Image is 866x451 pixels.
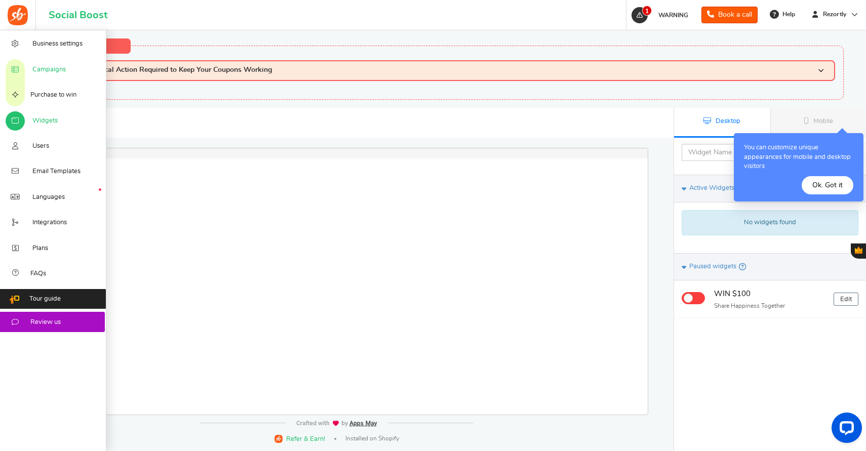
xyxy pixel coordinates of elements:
span: Languages [32,193,65,202]
span: Campaigns [32,65,66,74]
button: Ok. Got it [802,176,853,194]
h4: WIN $100 [714,288,826,301]
div: Widget activated [682,292,706,307]
span: Widgets [32,116,58,126]
span: Users [32,142,49,151]
span: Business settings [32,39,83,49]
a: Desktop [674,108,770,138]
span: WARNING [658,12,688,18]
span: Active Widgets [689,184,734,193]
a: Refer & Earn! [274,434,325,443]
a: Paused widgets [674,253,866,280]
p: Share Happiness Together [714,302,826,310]
span: Rezortly [819,10,850,19]
button: Gratisfaction [851,243,866,259]
span: Critical Action Required to Keep Your Coupons Working [91,66,272,75]
input: Widget Name or Campaign Name [682,144,839,161]
span: Purchase to win [30,91,76,100]
span: FAQs [30,269,46,278]
span: Tour guide [29,295,61,304]
span: Gratisfaction [855,247,862,254]
span: Widget is not showing on your website. NOTE: Campaign may be active [739,261,746,272]
span: Review us [30,318,61,327]
span: Plans [32,244,48,253]
h1: Social Boost [49,10,107,21]
span: Mobile [813,118,833,125]
span: Desktop [716,118,740,125]
a: Book a call [701,7,758,23]
em: New [99,188,101,191]
span: Installed on Shopify [345,434,399,443]
iframe: LiveChat chat widget [823,408,866,451]
img: img-footer.webp [296,420,378,427]
h1: Widgets [36,113,674,130]
div: No widgets found [682,210,858,235]
a: 1 WARNING [631,7,693,23]
span: Paused widgets [689,262,736,271]
span: Help [780,10,795,19]
a: Help [766,6,800,22]
span: | [334,438,336,440]
span: Email Templates [32,167,81,176]
a: Edit [834,293,858,306]
span: 1 [642,6,652,16]
span: Integrations [32,218,67,227]
a: Active Widgets [674,175,866,202]
img: Social Boost [8,5,28,25]
p: You can customize unique appearances for mobile and desktop visitors [744,143,853,171]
